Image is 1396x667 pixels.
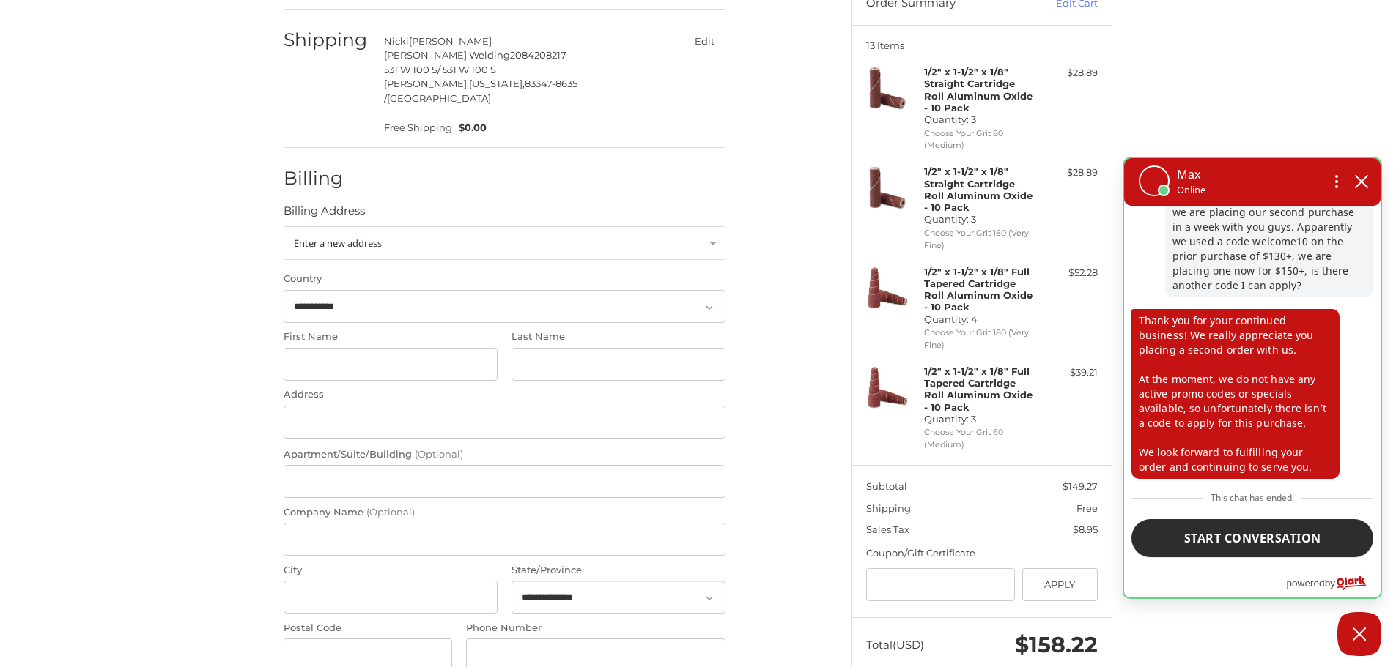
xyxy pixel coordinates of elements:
span: $158.22 [1015,631,1098,658]
span: 2084208217 [510,49,566,61]
a: Powered by Olark [1286,570,1381,597]
span: Nicki [384,35,409,47]
label: Last Name [512,329,725,344]
span: 531 W 100 S [384,64,437,75]
legend: Billing Address [284,203,365,226]
label: Company Name [284,505,725,520]
span: This chat has ended. [1203,488,1301,507]
div: $28.89 [1040,66,1098,81]
span: Enter a new address [294,236,382,250]
label: Address [284,387,725,402]
li: Choose Your Grit 80 (Medium) [924,127,1036,152]
button: Start conversation [1131,519,1373,557]
button: close chatbox [1350,171,1373,193]
h4: Quantity: 4 [924,266,1036,325]
span: Shipping [866,502,911,514]
p: Max [1177,165,1205,183]
span: [GEOGRAPHIC_DATA] [387,92,491,104]
button: Close Chatbox [1337,612,1381,656]
div: olark chatbox [1123,157,1382,599]
strong: 1/2" x 1-1/2" x 1/8" Full Tapered Cartridge Roll Aluminum Oxide - 10 Pack [924,365,1033,413]
span: Total (USD) [866,638,924,652]
span: [PERSON_NAME], [384,78,469,89]
h4: Quantity: 3 [924,165,1036,225]
span: Free [1076,502,1098,514]
button: Edit [683,31,725,52]
li: Choose Your Grit 60 (Medium) [924,426,1036,450]
span: Sales Tax [866,523,909,535]
strong: 1/2" x 1-1/2" x 1/8" Straight Cartridge Roll Aluminum Oxide - 10 Pack [924,66,1033,113]
div: $39.21 [1040,365,1098,380]
small: (Optional) [366,506,415,518]
h4: Quantity: 3 [924,66,1036,125]
label: City [284,563,498,578]
small: (Optional) [415,448,463,460]
span: $0.00 [452,121,487,135]
h3: 13 Items [866,40,1098,51]
li: Choose Your Grit 180 (Very Fine) [924,327,1036,351]
label: Apartment/Suite/Building [284,447,725,462]
span: [PERSON_NAME] Welding [384,49,510,61]
h2: Billing [284,167,369,190]
button: Open chat options menu [1323,169,1350,194]
label: Country [284,272,725,286]
span: [US_STATE], [469,78,525,89]
span: $149.27 [1063,480,1098,492]
span: powered [1286,574,1324,592]
span: Free Shipping [384,121,452,135]
span: / 531 W 100 S [437,64,496,75]
div: $28.89 [1040,165,1098,180]
strong: 1/2" x 1-1/2" x 1/8" Straight Cartridge Roll Aluminum Oxide - 10 Pack [924,165,1033,213]
span: [PERSON_NAME] [409,35,492,47]
label: First Name [284,329,498,344]
a: Enter or select a different address [284,226,725,260]
span: $8.95 [1073,523,1098,535]
p: Online [1177,183,1205,197]
div: $52.28 [1040,266,1098,280]
h2: Shipping [284,29,369,51]
h4: Quantity: 3 [924,365,1036,425]
span: 83347-8635 / [384,78,577,104]
label: Phone Number [466,621,725,636]
p: we are placing our second purchase in a week with you guys. Apparently we used a code welcome10 o... [1165,201,1373,297]
div: chat [1124,206,1381,570]
li: Choose Your Grit 180 (Very Fine) [924,227,1036,251]
label: Postal Code [284,621,452,636]
p: Thank you for your continued business! We really appreciate you placing a second order with us. A... [1131,309,1340,479]
label: State/Province [512,563,725,578]
span: Subtotal [866,480,907,492]
strong: 1/2" x 1-1/2" x 1/8" Full Tapered Cartridge Roll Aluminum Oxide - 10 Pack [924,266,1033,313]
button: Apply [1022,568,1098,601]
span: by [1325,574,1335,592]
div: Coupon/Gift Certificate [866,546,1098,561]
input: Gift Certificate or Coupon Code [866,568,1016,601]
